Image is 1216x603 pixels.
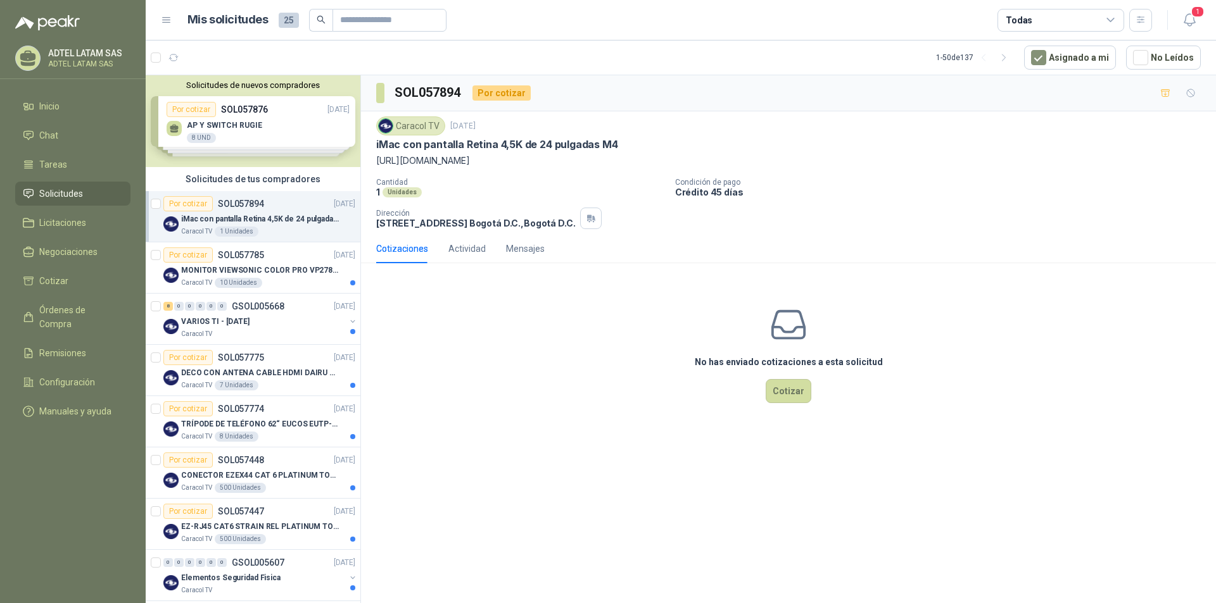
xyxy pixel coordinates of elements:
[163,268,179,283] img: Company Logo
[163,370,179,385] img: Company Logo
[15,94,130,118] a: Inicio
[39,346,86,360] span: Remisiones
[181,316,250,328] p: VARIOS TI - [DATE]
[334,198,355,210] p: [DATE]
[146,167,360,191] div: Solicitudes de tus compradores
[217,558,227,567] div: 0
[376,218,575,228] p: [STREET_ADDRESS] Bogotá D.C. , Bogotá D.C.
[232,302,284,311] p: GSOL005668
[215,278,262,288] div: 10 Unidades
[163,558,173,567] div: 0
[215,534,266,544] div: 500 Unidades
[15,399,130,423] a: Manuales y ayuda
[675,178,1211,187] p: Condición de pago
[15,298,130,336] a: Órdenes de Compra
[15,269,130,293] a: Cotizar
[15,182,130,206] a: Solicitudes
[181,380,212,390] p: Caracol TV
[146,499,360,550] a: Por cotizarSOL057447[DATE] Company LogoEZ-RJ45 CAT6 STRAIN REL PLATINUM TOOLSCaracol TV500 Unidades
[215,227,258,237] div: 1 Unidades
[936,47,1014,68] div: 1 - 50 de 137
[187,11,269,29] h1: Mis solicitudes
[1006,13,1032,27] div: Todas
[39,158,67,171] span: Tareas
[181,213,339,225] p: iMac con pantalla Retina 4,5K de 24 pulgadas M4
[146,191,360,242] a: Por cotizarSOL057894[DATE] Company LogoiMac con pantalla Retina 4,5K de 24 pulgadas M4Caracol TV1...
[379,119,393,133] img: Company Logo
[376,187,380,197] p: 1
[163,452,213,468] div: Por cotizar
[218,456,264,464] p: SOL057448
[39,303,118,331] span: Órdenes de Compra
[151,80,355,90] button: Solicitudes de nuevos compradores
[450,120,476,132] p: [DATE]
[317,15,326,24] span: search
[217,302,227,311] div: 0
[181,534,212,544] p: Caracol TV
[146,345,360,396] a: Por cotizarSOL057775[DATE] Company LogoDECO CON ANTENA CABLE HDMI DAIRU DR90014Caracol TV7 Unidades
[174,558,184,567] div: 0
[39,375,95,389] span: Configuración
[181,483,212,493] p: Caracol TV
[279,13,299,28] span: 25
[15,211,130,235] a: Licitaciones
[181,227,212,237] p: Caracol TV
[163,401,213,416] div: Por cotizar
[1024,46,1116,70] button: Asignado a mi
[334,301,355,313] p: [DATE]
[376,242,428,256] div: Cotizaciones
[163,302,173,311] div: 8
[15,370,130,394] a: Configuración
[232,558,284,567] p: GSOL005607
[181,367,339,379] p: DECO CON ANTENA CABLE HDMI DAIRU DR90014
[39,404,111,418] span: Manuales y ayuda
[181,469,339,482] p: CONECTOR EZEX44 CAT 6 PLATINUM TOOLS
[163,216,179,232] img: Company Logo
[39,99,60,113] span: Inicio
[48,49,127,58] p: ADTEL LATAM SAS
[218,199,264,208] p: SOL057894
[39,187,83,201] span: Solicitudes
[675,187,1211,197] p: Crédito 45 días
[15,152,130,177] a: Tareas
[15,341,130,365] a: Remisiones
[1191,6,1205,18] span: 1
[383,187,422,197] div: Unidades
[334,403,355,415] p: [DATE]
[163,504,213,519] div: Por cotizar
[472,85,531,101] div: Por cotizar
[395,83,462,103] h3: SOL057894
[163,299,358,339] a: 8 0 0 0 0 0 GSOL005668[DATE] Company LogoVARIOS TI - [DATE]Caracol TV
[163,350,213,365] div: Por cotizar
[334,506,355,518] p: [DATE]
[206,558,216,567] div: 0
[215,432,258,442] div: 8 Unidades
[181,572,281,584] p: Elementos Seguridad Fisica
[181,264,339,277] p: MONITOR VIEWSONIC COLOR PRO VP2786-4K
[376,209,575,218] p: Dirección
[695,355,883,369] h3: No has enviado cotizaciones a esta solicitud
[766,379,811,403] button: Cotizar
[163,319,179,334] img: Company Logo
[15,15,80,30] img: Logo peakr
[215,380,258,390] div: 7 Unidades
[15,123,130,147] a: Chat
[1178,9,1201,32] button: 1
[196,558,205,567] div: 0
[376,138,618,151] p: iMac con pantalla Retina 4,5K de 24 pulgadas M4
[163,524,179,539] img: Company Logo
[376,154,1201,168] p: [URL][DOMAIN_NAME]
[185,302,194,311] div: 0
[185,558,194,567] div: 0
[48,60,127,68] p: ADTEL LATAM SAS
[376,178,665,187] p: Cantidad
[215,483,266,493] div: 500 Unidades
[218,251,264,259] p: SOL057785
[181,278,212,288] p: Caracol TV
[39,216,86,230] span: Licitaciones
[218,404,264,413] p: SOL057774
[218,353,264,362] p: SOL057775
[163,247,213,263] div: Por cotizar
[506,242,545,256] div: Mensajes
[146,242,360,294] a: Por cotizarSOL057785[DATE] Company LogoMONITOR VIEWSONIC COLOR PRO VP2786-4KCaracol TV10 Unidades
